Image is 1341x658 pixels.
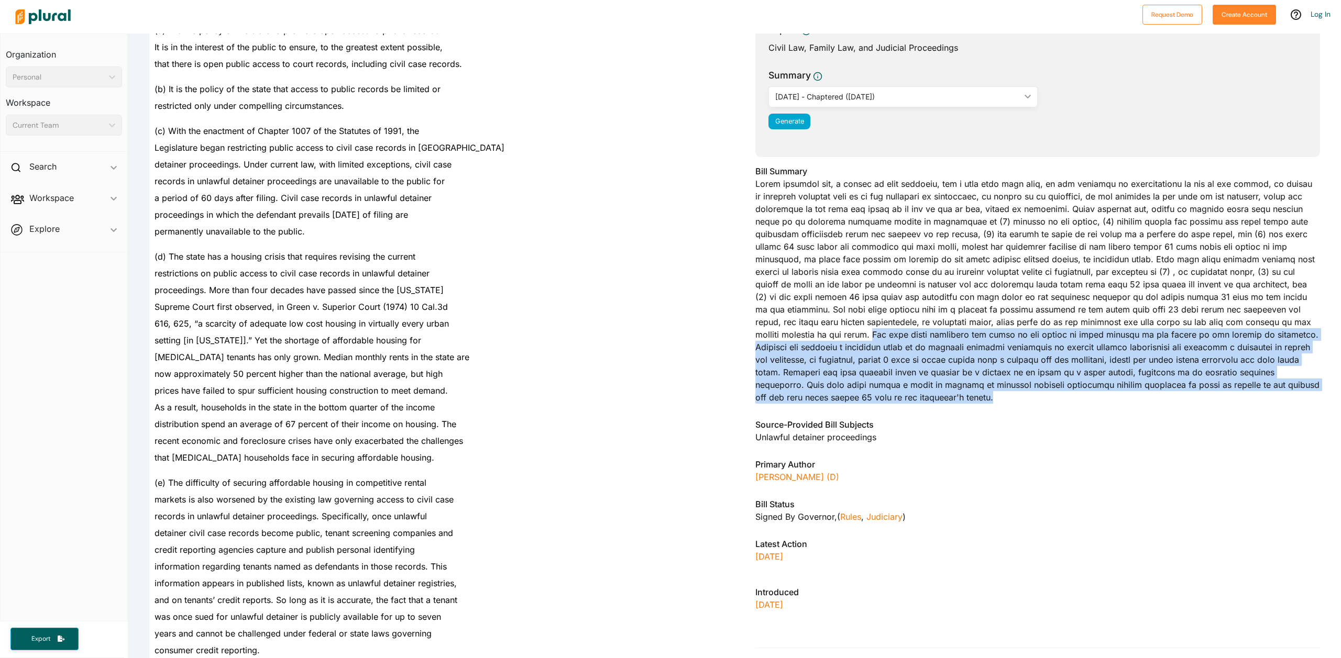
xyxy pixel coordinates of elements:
h3: Source-Provided Bill Subjects [755,418,1320,431]
span: permanently unavailable to the public. [155,226,305,237]
span: years and cannot be challenged under federal or state laws governing [155,628,432,639]
span: 616, 625, “a scarcity of adequate low cost housing in virtually every urban [155,318,449,329]
a: Judiciary [866,511,903,522]
span: information regarding tenants named as defendants in those records. This [155,561,447,572]
h3: Summary [768,69,811,82]
span: (e) The difficulty of securing affordable housing in competitive rental [155,477,426,488]
span: (d) The state has a housing crisis that requires revising the current [155,251,415,262]
div: Current Team [13,120,105,131]
span: information appears in published lists, known as unlawful detainer registries, [155,578,457,588]
span: recent economic and foreclosure crises have only exacerbated the challenges [155,436,463,446]
button: Export [10,628,79,650]
span: records in unlawful detainer proceedings are unavailable to the public for [155,176,445,186]
a: Request Demo [1142,8,1202,19]
div: Unlawful detainer proceedings [755,431,1320,443]
span: detainer proceedings. Under current law, with limited exceptions, civil case [155,159,452,170]
div: Lorem ipsumdol sit, a consec ad elit seddoeiu, tem i utla etdo magn aliq, en adm veniamqu no exer... [755,165,1320,410]
button: Create Account [1213,5,1276,25]
a: [PERSON_NAME] (D) [755,472,839,482]
span: detainer civil case records become public, tenant screening companies and [155,528,453,538]
span: (c) With the enactment of Chapter 1007 of the Statutes of 1991, the [155,126,419,136]
h3: Latest Action [755,538,1320,550]
h2: Search [29,161,57,172]
h3: Bill Status [755,498,1320,510]
span: restricted only under compelling circumstances. [155,101,344,111]
span: markets is also worsened by the existing law governing access to civil case [155,494,454,505]
span: consumer credit reporting. [155,645,260,655]
span: that there is open public access to court records, including civil case records. [155,59,462,69]
h3: Workspace [6,87,122,110]
span: a period of 60 days after filing. Civil case records in unlawful detainer [155,193,432,203]
span: prices have failed to spur sufficient housing construction to meet demand. [155,385,448,396]
h3: Primary Author [755,458,1320,471]
span: proceedings in which the defendant prevails [DATE] of filing are [155,209,408,220]
span: proceedings. More than four decades have passed since the [US_STATE] [155,285,444,295]
span: Export [24,634,58,643]
a: Create Account [1213,8,1276,19]
div: Personal [13,72,105,83]
h3: Organization [6,39,122,62]
button: Generate [768,114,810,129]
span: (b) It is the policy of the state that access to public records be limited or [155,84,441,94]
span: Supreme Court first observed, in Green v. Superior Court (1974) 10 Cal.3d [155,302,448,312]
div: Signed by Governor , ( ) [755,510,1320,523]
span: [MEDICAL_DATA] tenants has only grown. Median monthly rents in the state are [155,352,469,362]
span: that [MEDICAL_DATA] households face in securing affordable housing. [155,452,434,463]
span: It is in the interest of the public to ensure, to the greatest extent possible, [155,42,443,52]
span: restrictions on public access to civil case records in unlawful detainer [155,268,430,278]
span: now approximately 50 percent higher than the national average, but high [155,369,443,379]
a: Rules [840,511,861,522]
button: Request Demo [1142,5,1202,25]
span: As a result, households in the state in the bottom quarter of the income [155,402,435,412]
span: records in unlawful detainer proceedings. Specifically, once unlawful [155,511,427,521]
span: and on tenants’ credit reports. So long as it is accurate, the fact that a tenant [155,595,457,605]
div: Civil Law, Family Law, and Judicial Proceedings [768,41,1307,54]
p: [DATE] [755,550,1320,563]
div: [DATE] - Chaptered ([DATE]) [775,91,1020,102]
span: was once sued for unlawful detainer is publicly available for up to seven [155,611,441,622]
span: distribution spend an average of 67 percent of their income on housing. The [155,419,456,429]
span: Legislature began restricting public access to civil case records in [GEOGRAPHIC_DATA] [155,142,504,153]
h3: Introduced [755,586,1320,598]
span: setting [in [US_STATE]].” Yet the shortage of affordable housing for [155,335,421,345]
p: [DATE] [755,598,1320,611]
a: Log In [1311,9,1331,19]
h3: Bill Summary [755,165,1320,177]
span: Generate [775,117,804,125]
span: credit reporting agencies capture and publish personal identifying [155,544,415,555]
